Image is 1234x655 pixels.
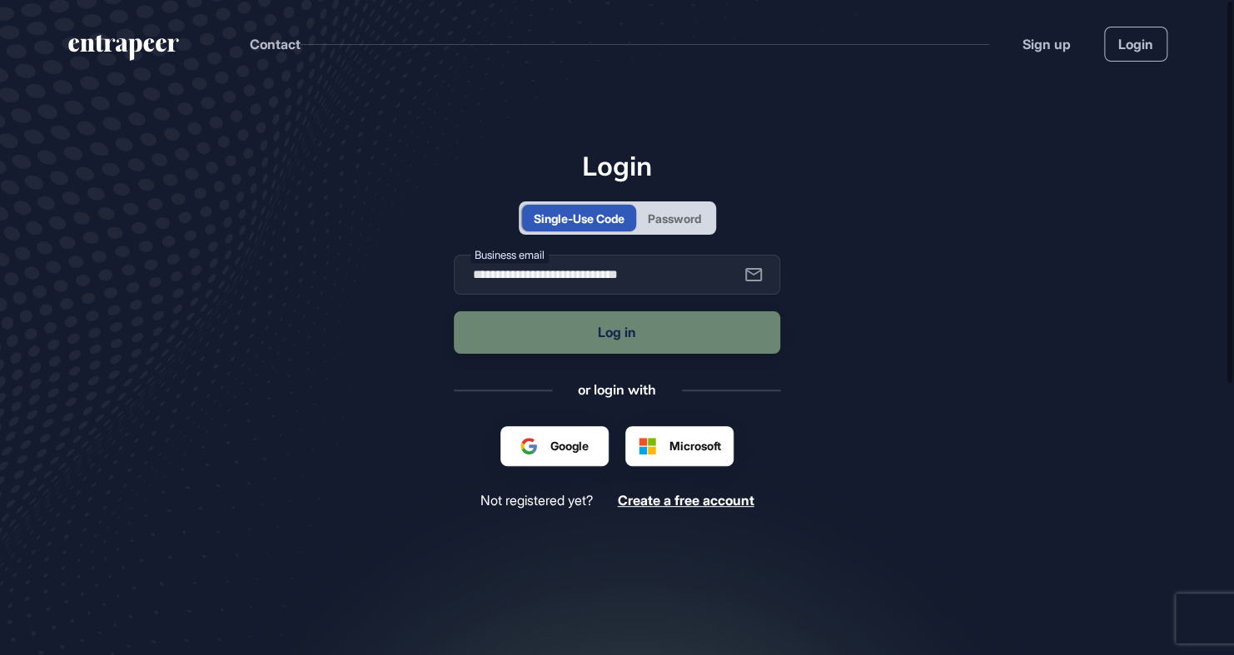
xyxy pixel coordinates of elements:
a: Create a free account [618,493,754,509]
button: Log in [454,311,780,354]
label: Business email [470,246,549,264]
a: Login [1104,27,1167,62]
div: Single-Use Code [534,210,624,227]
span: Microsoft [669,437,721,454]
a: entrapeer-logo [67,35,181,67]
div: or login with [578,380,656,399]
span: Create a free account [618,492,754,509]
a: Sign up [1023,34,1071,54]
span: Not registered yet? [480,493,593,509]
div: Password [648,210,701,227]
h1: Login [454,150,780,181]
button: Contact [250,33,301,55]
